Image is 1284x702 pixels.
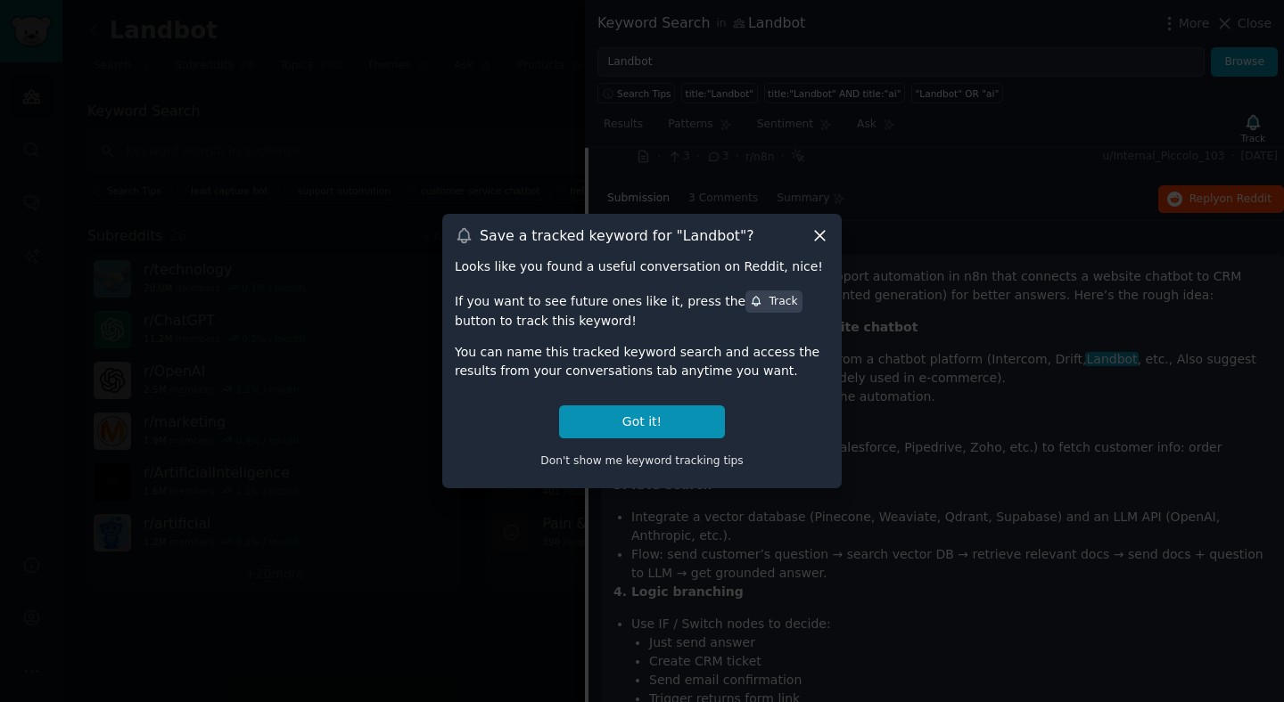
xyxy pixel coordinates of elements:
div: You can name this tracked keyword search and access the results from your conversations tab anyti... [455,343,829,380]
div: Looks like you found a useful conversation on Reddit, nice! [455,257,829,276]
button: Got it! [559,405,725,438]
div: Track [750,294,797,310]
div: If you want to see future ones like it, press the button to track this keyword! [455,289,829,330]
span: Don't show me keyword tracking tips [540,454,744,467]
h3: Save a tracked keyword for " Landbot "? [480,226,754,245]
